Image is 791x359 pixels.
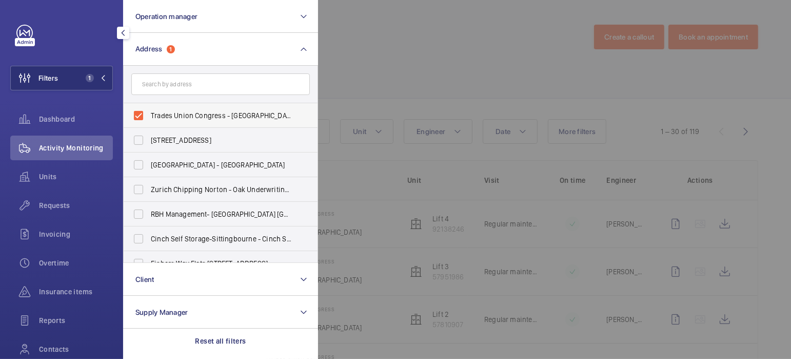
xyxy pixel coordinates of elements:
span: Filters [38,73,58,83]
span: Contacts [39,344,113,354]
span: Units [39,172,113,182]
span: Activity Monitoring [39,143,113,153]
span: Insurance items [39,287,113,297]
button: Filters1 [10,66,113,90]
span: Requests [39,200,113,211]
span: Invoicing [39,229,113,239]
span: Reports [39,315,113,326]
span: Dashboard [39,114,113,124]
span: 1 [86,74,94,82]
span: Overtime [39,258,113,268]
